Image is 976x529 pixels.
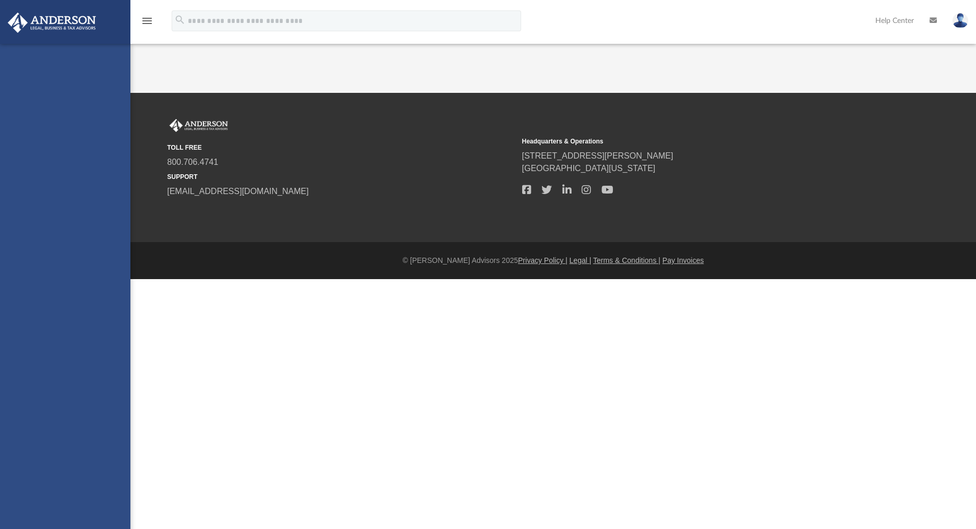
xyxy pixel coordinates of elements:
a: Terms & Conditions | [593,256,660,264]
a: menu [141,20,153,27]
small: SUPPORT [167,172,515,182]
a: 800.706.4741 [167,158,219,166]
a: [EMAIL_ADDRESS][DOMAIN_NAME] [167,187,309,196]
img: Anderson Advisors Platinum Portal [5,13,99,33]
img: User Pic [953,13,968,28]
a: Pay Invoices [662,256,704,264]
i: menu [141,15,153,27]
small: TOLL FREE [167,143,515,152]
small: Headquarters & Operations [522,137,870,146]
i: search [174,14,186,26]
a: Privacy Policy | [518,256,568,264]
div: © [PERSON_NAME] Advisors 2025 [130,255,976,266]
a: Legal | [570,256,592,264]
img: Anderson Advisors Platinum Portal [167,119,230,133]
a: [GEOGRAPHIC_DATA][US_STATE] [522,164,656,173]
a: [STREET_ADDRESS][PERSON_NAME] [522,151,673,160]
